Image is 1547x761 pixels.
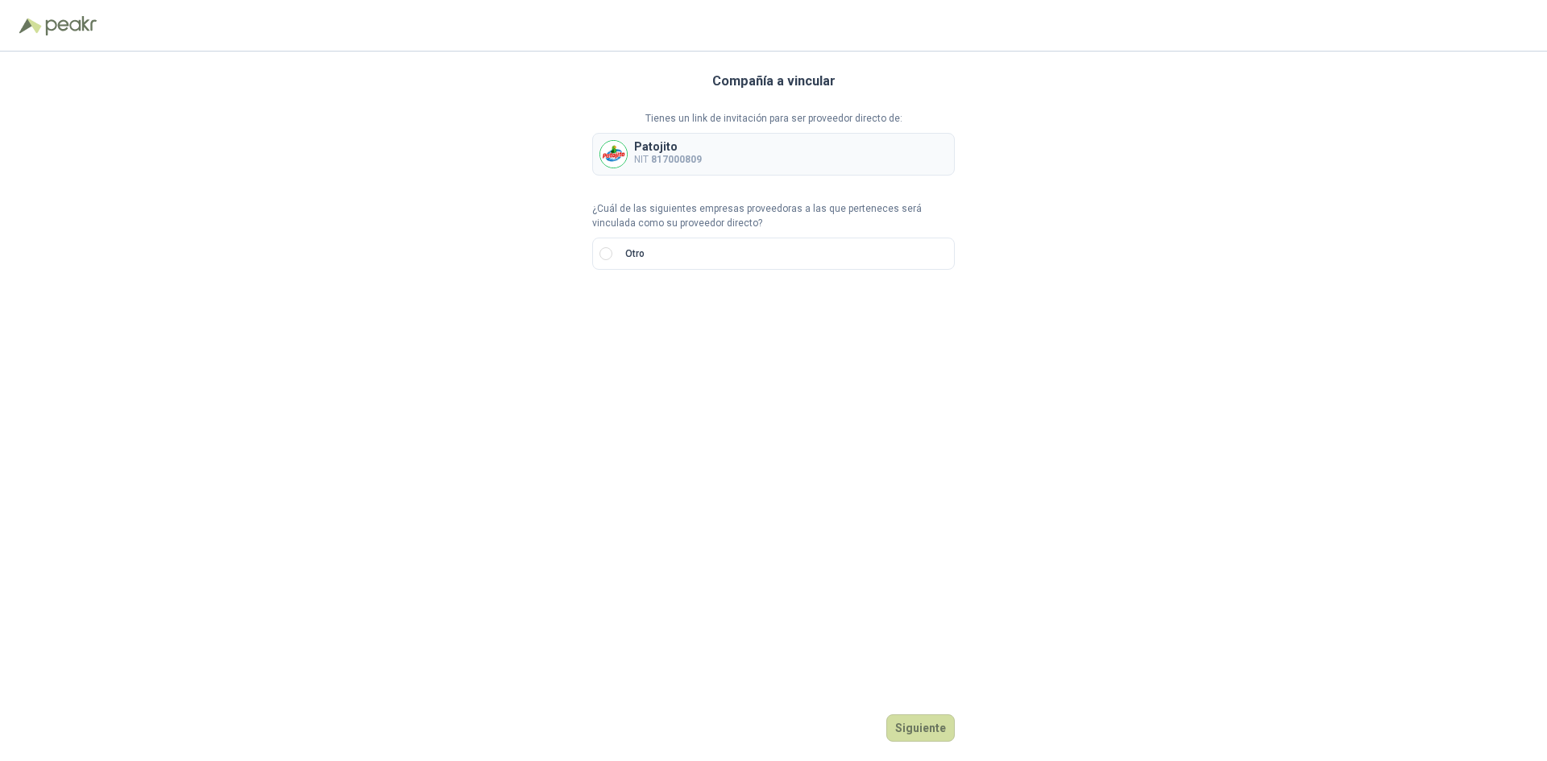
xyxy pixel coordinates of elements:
[634,141,702,152] p: Patojito
[45,16,97,35] img: Peakr
[19,18,42,34] img: Logo
[625,246,645,262] p: Otro
[592,201,955,232] p: ¿Cuál de las siguientes empresas proveedoras a las que perteneces será vinculada como su proveedo...
[634,152,702,168] p: NIT
[886,714,955,742] button: Siguiente
[651,154,702,165] b: 817000809
[592,111,955,126] p: Tienes un link de invitación para ser proveedor directo de:
[600,141,627,168] img: Company Logo
[712,71,836,92] h3: Compañía a vincular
